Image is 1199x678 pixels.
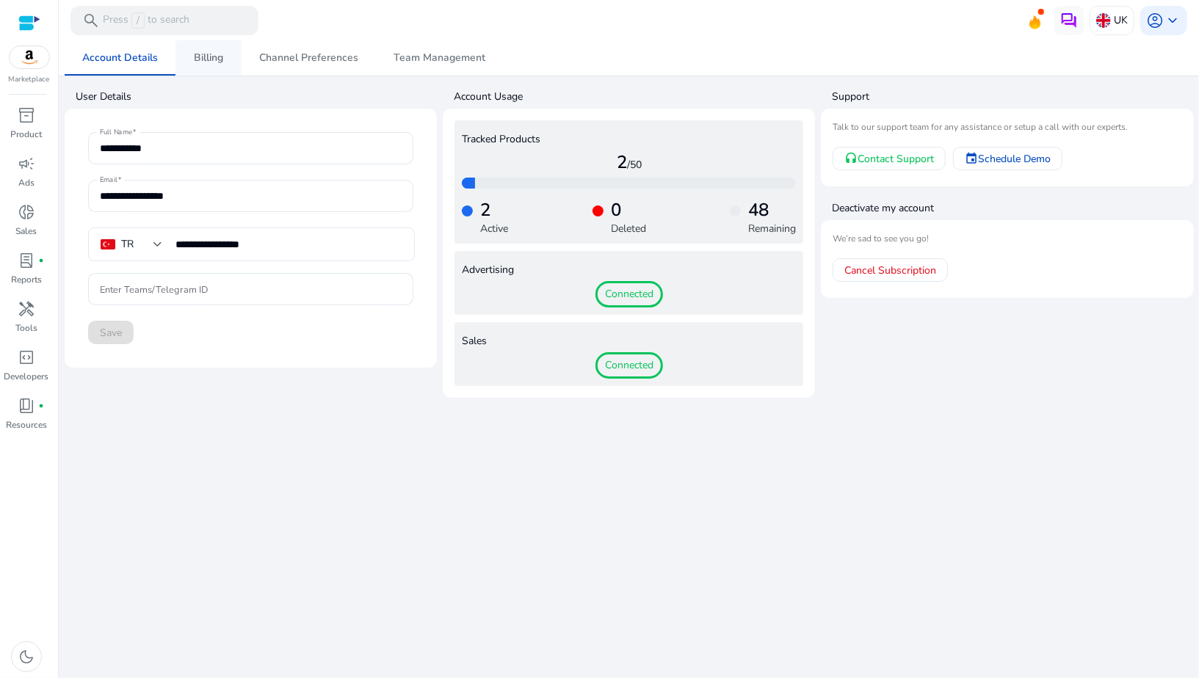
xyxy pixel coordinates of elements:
[100,175,117,186] mat-label: Email
[480,221,508,236] p: Active
[462,264,796,277] h4: Advertising
[1096,13,1111,28] img: uk.svg
[4,370,49,383] p: Developers
[595,281,663,307] span: Connected
[82,12,100,29] span: search
[858,151,934,167] span: Contact Support
[38,258,44,263] span: fiber_manual_record
[259,53,358,63] span: Channel Preferences
[832,201,1193,216] h4: Deactivate my account
[748,200,796,221] h4: 48
[454,90,815,104] h4: Account Usage
[18,203,35,221] span: donut_small
[978,151,1051,167] span: Schedule Demo
[462,134,796,146] h4: Tracked Products
[18,349,35,366] span: code_blocks
[844,263,936,278] span: Cancel Subscription
[833,120,1181,134] mat-card-subtitle: Talk to our support team for any assistance or setup a call with our experts.
[38,403,44,409] span: fiber_manual_record
[1114,7,1128,33] p: UK
[11,128,43,141] p: Product
[844,152,858,165] mat-icon: headset
[1146,12,1164,29] span: account_circle
[10,46,49,68] img: amazon.svg
[131,12,145,29] span: /
[965,152,978,165] mat-icon: event
[18,648,35,666] span: dark_mode
[18,252,35,269] span: lab_profile
[121,236,134,252] div: TR
[595,352,663,379] span: Connected
[18,397,35,415] span: book_4
[16,225,37,238] p: Sales
[833,232,1181,246] mat-card-subtitle: We’re sad to see you go!
[6,418,47,431] p: Resources
[11,273,42,286] p: Reports
[627,158,642,172] span: /50
[18,155,35,172] span: campaign
[394,53,485,63] span: Team Management
[100,128,132,138] mat-label: Full Name
[194,53,223,63] span: Billing
[18,300,35,318] span: handyman
[748,221,796,236] p: Remaining
[480,200,508,221] h4: 2
[9,74,50,85] p: Marketplace
[76,90,437,104] h4: User Details
[833,147,946,170] a: Contact Support
[82,53,158,63] span: Account Details
[15,321,37,335] p: Tools
[462,335,796,348] h4: Sales
[18,106,35,124] span: inventory_2
[832,90,1193,104] h4: Support
[103,12,189,29] p: Press to search
[611,221,646,236] p: Deleted
[462,152,796,173] h4: 2
[18,176,35,189] p: Ads
[1164,12,1181,29] span: keyboard_arrow_down
[833,258,948,282] a: Cancel Subscription
[611,200,646,221] h4: 0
